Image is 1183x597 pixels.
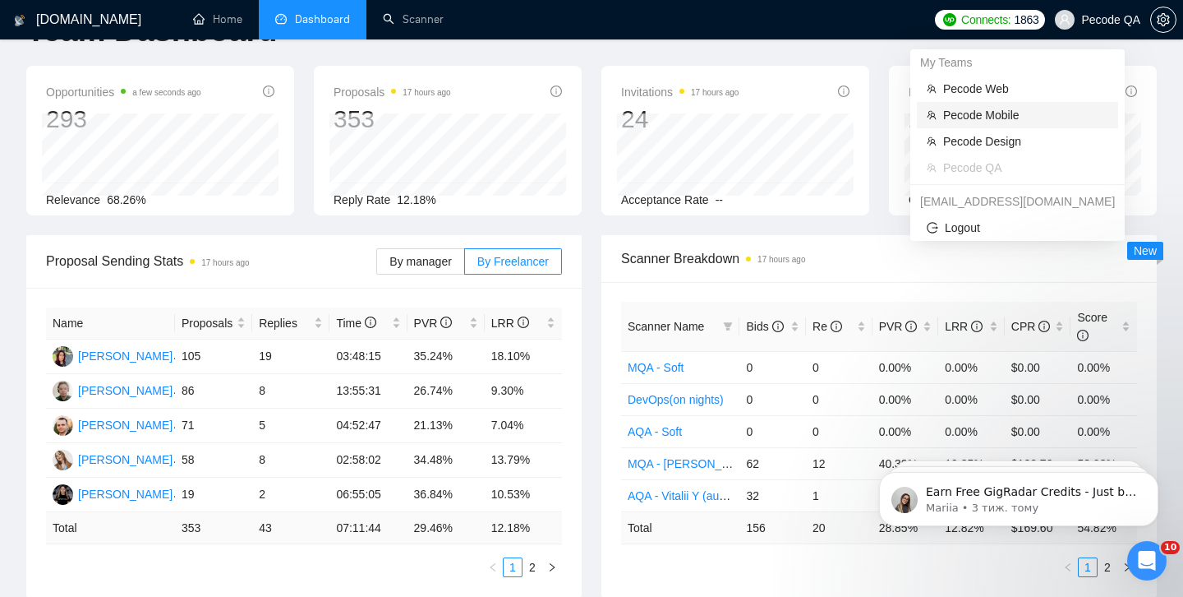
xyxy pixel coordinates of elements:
td: $0.00 [1005,351,1071,383]
td: Total [621,511,739,544]
button: left [483,558,503,577]
td: 12.18 % [485,512,562,544]
td: 7.04% [485,409,562,443]
span: info-circle [518,317,529,328]
span: team [927,137,937,146]
span: Pecode Web [943,80,1108,98]
span: info-circle [1125,86,1137,97]
td: 5 [252,409,329,443]
span: Scanner Breakdown [621,248,1137,269]
span: Scanner Name [628,320,704,333]
td: 0 [806,383,872,415]
span: info-circle [831,321,842,332]
span: team [927,110,937,120]
td: 1 [806,479,872,511]
span: setting [1151,13,1176,26]
span: info-circle [772,321,784,332]
span: Proposals [334,82,451,102]
a: 1 [1079,558,1097,576]
td: 43 [252,512,329,544]
button: left [1058,558,1078,577]
span: info-circle [838,86,849,97]
li: 2 [522,558,542,577]
td: 0.00% [938,415,1005,447]
span: Score [1077,311,1107,342]
img: A [53,346,73,367]
a: MQA - [PERSON_NAME] (autobid on) [628,457,822,470]
li: 2 [1098,558,1117,577]
td: 32 [739,479,806,511]
td: 71 [175,409,252,443]
img: PS [53,450,73,470]
td: 58 [175,443,252,478]
div: My Teams [910,49,1125,76]
td: 21.13% [407,409,485,443]
span: Pecode QA [943,159,1108,177]
span: Replies [259,314,311,332]
span: right [1122,562,1132,572]
td: $0.00 [1005,415,1071,447]
span: Connects: [961,11,1010,29]
td: 0.00% [1070,415,1137,447]
button: right [542,558,562,577]
span: 10 [1161,541,1180,554]
td: 19 [175,478,252,512]
span: Opportunities [46,82,201,102]
td: 19 [252,340,329,374]
th: Replies [252,308,329,340]
a: searchScanner [383,12,444,26]
td: 0.00% [872,415,939,447]
td: 29.46 % [407,512,485,544]
td: 26.74% [407,374,485,409]
div: 24 [621,104,739,135]
span: Pecode Design [943,132,1108,150]
iframe: Intercom live chat [1127,541,1167,581]
span: Proposals [182,314,233,332]
td: 0 [806,415,872,447]
td: 9.30% [485,374,562,409]
a: 2 [523,558,541,576]
div: [PERSON_NAME] [78,451,173,469]
span: Relevance [46,193,100,206]
div: [PERSON_NAME] [78,485,173,503]
div: [PERSON_NAME] [78,382,173,400]
span: Bids [746,320,783,333]
a: MQA - Soft [628,361,684,374]
iframe: Intercom notifications повідомлення [854,437,1183,553]
a: setting [1150,13,1176,26]
span: left [1063,562,1073,572]
span: LRR [945,320,983,333]
div: svitlana_mashkina@pecodesoftware.com [910,188,1125,215]
span: 1863 [1014,11,1038,29]
td: 13.79% [485,443,562,478]
td: 0.00% [872,383,939,415]
a: OS[PERSON_NAME] [53,487,173,500]
span: left [488,562,498,572]
li: Previous Page [483,558,503,577]
td: 156 [739,511,806,544]
img: OS [53,484,73,505]
td: 0.00% [1070,383,1137,415]
span: dashboard [275,13,287,25]
time: a few seconds ago [132,88,200,97]
th: Name [46,308,175,340]
span: By Freelancer [477,255,549,268]
td: 10.53% [485,478,562,512]
td: 07:11:44 [329,512,407,544]
td: 0 [739,415,806,447]
a: A[PERSON_NAME] [53,349,173,362]
a: AQA - Vitalii Y (autobid on) [628,489,764,502]
a: DevOps(on nights) [628,393,724,406]
th: Proposals [175,308,252,340]
td: 0.00% [938,383,1005,415]
td: $0.00 [1005,383,1071,415]
td: 0 [806,351,872,383]
img: logo [14,7,25,34]
span: Time [336,317,375,330]
td: 06:55:05 [329,478,407,512]
time: 17 hours ago [201,258,249,267]
span: By manager [389,255,451,268]
a: AD[PERSON_NAME] [53,383,173,396]
span: info-circle [440,317,452,328]
li: 1 [503,558,522,577]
